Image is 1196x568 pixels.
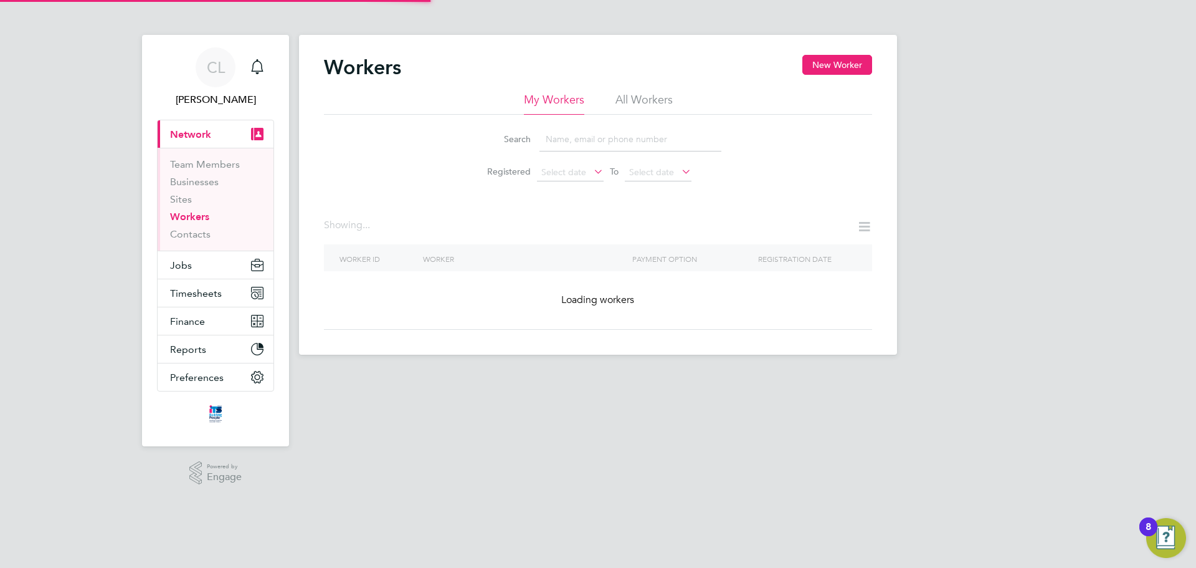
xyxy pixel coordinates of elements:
button: Timesheets [158,279,273,307]
span: CL [207,59,225,75]
span: Preferences [170,372,224,383]
label: Search [475,133,531,145]
span: Powered by [207,461,242,472]
div: Network [158,148,273,251]
span: Jobs [170,259,192,271]
img: itsconstruction-logo-retina.png [207,404,224,424]
span: ... [363,219,370,231]
button: Open Resource Center, 8 new notifications [1146,518,1186,558]
nav: Main navigation [142,35,289,446]
div: 8 [1146,527,1151,543]
span: Select date [629,166,674,178]
div: Showing [324,219,373,232]
a: Powered byEngage [189,461,242,485]
span: Reports [170,344,206,355]
a: Go to home page [157,404,274,424]
a: Businesses [170,176,219,188]
span: Timesheets [170,287,222,299]
a: Sites [170,193,192,205]
li: My Workers [524,92,584,115]
button: Jobs [158,251,273,279]
span: Finance [170,315,205,327]
span: Select date [541,166,586,178]
button: Preferences [158,363,273,391]
span: Chelsea Lawford [157,92,274,107]
li: All Workers [615,92,673,115]
h2: Workers [324,55,401,80]
a: Workers [170,211,209,223]
a: Team Members [170,158,240,170]
input: Name, email or phone number [539,127,721,152]
span: Engage [207,472,242,483]
button: Finance [158,307,273,335]
button: Network [158,120,273,148]
button: New Worker [802,55,872,75]
a: CL[PERSON_NAME] [157,47,274,107]
button: Reports [158,335,273,363]
span: To [606,163,622,180]
label: Registered [475,166,531,177]
a: Contacts [170,228,211,240]
span: Network [170,128,211,140]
